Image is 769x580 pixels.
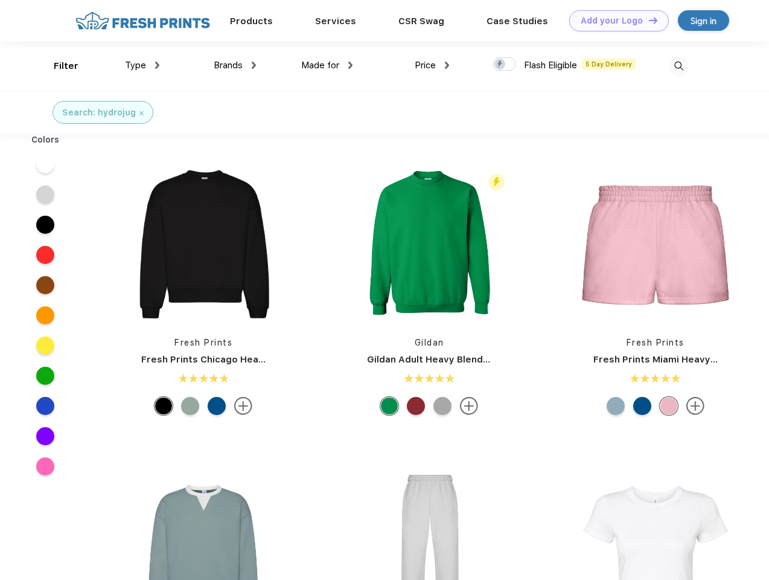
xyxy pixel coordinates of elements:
[488,174,505,190] img: flash_active_toggle.svg
[123,164,284,324] img: func=resize&h=266
[669,56,689,76] img: desktop_search.svg
[607,397,625,415] div: Slate Blue mto
[407,397,425,415] div: Hth Spt Scrlt Rd
[678,10,729,31] a: Sign in
[252,62,256,69] img: dropdown.png
[691,14,716,28] div: Sign in
[575,164,736,324] img: func=resize&h=266
[301,60,339,71] span: Made for
[415,60,436,71] span: Price
[141,354,349,365] a: Fresh Prints Chicago Heavyweight Crewneck
[460,397,478,415] img: more.svg
[348,62,353,69] img: dropdown.png
[380,397,398,415] div: Irish Green
[415,338,444,347] a: Gildan
[208,397,226,415] div: Royal Blue mto
[54,59,78,73] div: Filter
[174,338,232,347] a: Fresh Prints
[22,134,69,146] div: Colors
[155,62,159,69] img: dropdown.png
[72,10,214,31] img: fo%20logo%202.webp
[445,62,449,69] img: dropdown.png
[367,354,626,365] a: Gildan Adult Heavy Blend Adult 8 Oz. 50/50 Fleece Crew
[230,16,273,27] a: Products
[234,397,252,415] img: more.svg
[62,106,136,119] div: Search: hydrojug
[155,397,173,415] div: Black
[660,397,678,415] div: Pink mto
[627,338,684,347] a: Fresh Prints
[349,164,509,324] img: func=resize&h=266
[633,397,651,415] div: Royal Blue mto
[181,397,199,415] div: Sage Green mto
[686,397,704,415] img: more.svg
[581,16,643,26] div: Add your Logo
[524,60,577,71] span: Flash Eligible
[649,17,657,24] img: DT
[214,60,243,71] span: Brands
[582,59,636,69] span: 5 Day Delivery
[125,60,146,71] span: Type
[433,397,452,415] div: Sport Grey
[139,111,144,115] img: filter_cancel.svg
